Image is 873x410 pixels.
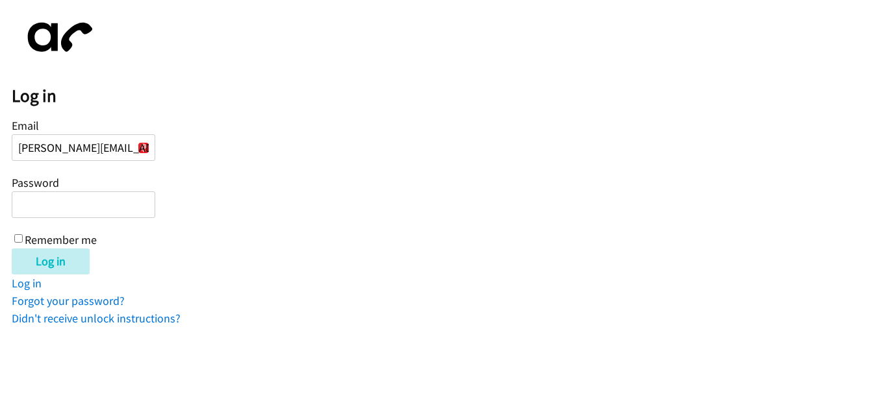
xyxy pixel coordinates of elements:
[12,293,125,308] a: Forgot your password?
[12,118,39,133] label: Email
[25,232,97,247] label: Remember me
[12,248,90,274] input: Log in
[12,276,42,291] a: Log in
[12,311,181,326] a: Didn't receive unlock instructions?
[12,85,873,107] h2: Log in
[12,175,59,190] label: Password
[12,12,103,63] img: aphone-8a226864a2ddd6a5e75d1ebefc011f4aa8f32683c2d82f3fb0802fe031f96514.svg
